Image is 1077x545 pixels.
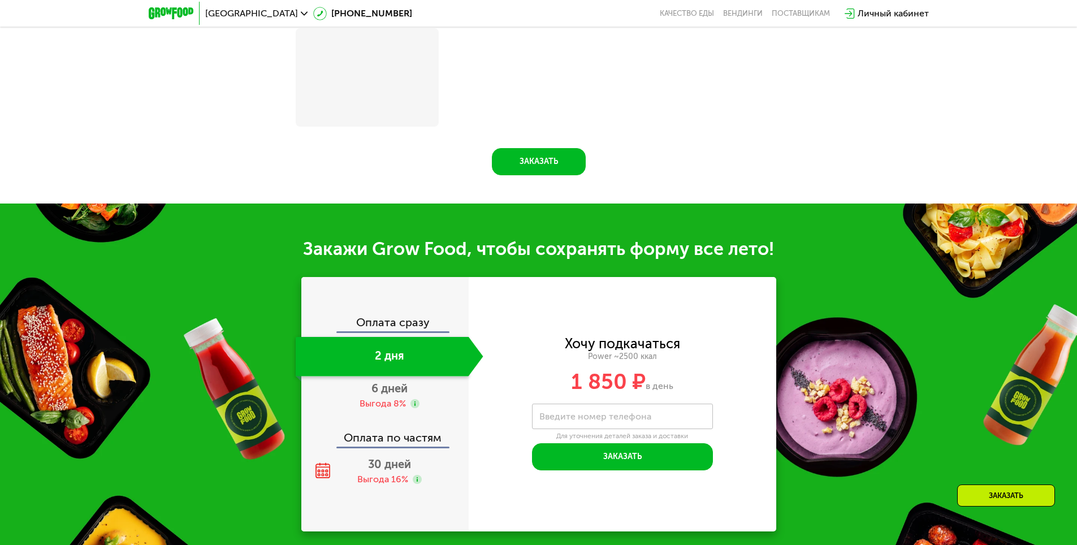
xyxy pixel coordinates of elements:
[571,369,646,395] span: 1 850 ₽
[371,382,408,395] span: 6 дней
[539,413,651,419] label: Введите номер телефона
[660,9,714,18] a: Качество еды
[772,9,830,18] div: поставщикам
[205,9,298,18] span: [GEOGRAPHIC_DATA]
[302,421,469,447] div: Оплата по частям
[368,457,411,471] span: 30 дней
[532,443,713,470] button: Заказать
[957,485,1055,507] div: Заказать
[313,7,412,20] a: [PHONE_NUMBER]
[357,473,408,486] div: Выгода 16%
[492,148,586,175] button: Заказать
[723,9,763,18] a: Вендинги
[858,7,929,20] div: Личный кабинет
[532,432,713,441] div: Для уточнения деталей заказа и доставки
[646,380,673,391] span: в день
[565,338,680,350] div: Хочу подкачаться
[360,397,406,410] div: Выгода 8%
[302,317,469,331] div: Оплата сразу
[469,352,776,362] div: Power ~2500 ккал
